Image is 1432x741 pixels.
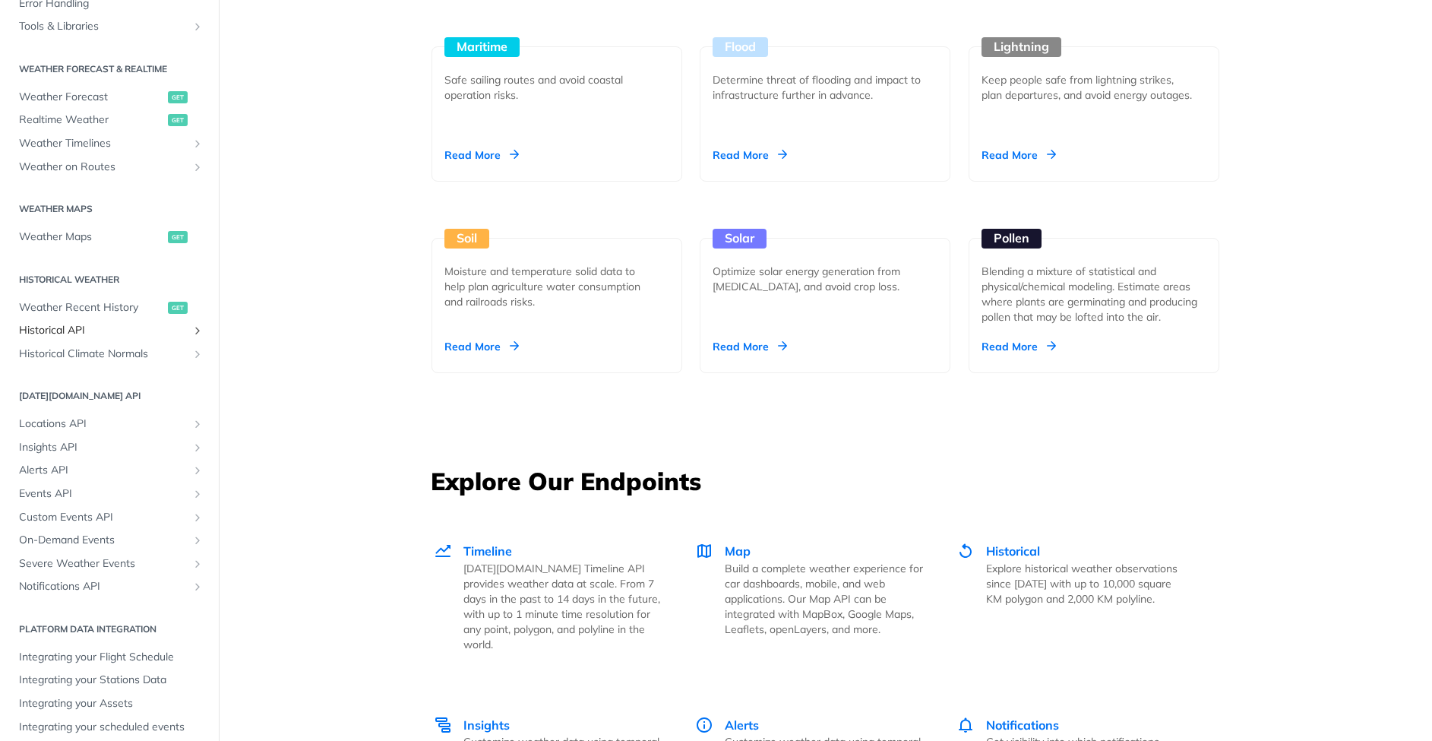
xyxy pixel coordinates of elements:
[982,339,1056,354] div: Read More
[19,720,204,735] span: Integrating your scheduled events
[191,348,204,360] button: Show subpages for Historical Climate Normals
[444,37,520,57] div: Maritime
[19,650,204,665] span: Integrating your Flight Schedule
[191,418,204,430] button: Show subpages for Locations API
[463,717,510,733] span: Insights
[191,581,204,593] button: Show subpages for Notifications API
[713,229,767,249] div: Solar
[19,556,188,572] span: Severe Weather Events
[11,389,207,403] h2: [DATE][DOMAIN_NAME] API
[19,160,188,175] span: Weather on Routes
[11,692,207,715] a: Integrating your Assets
[11,273,207,287] h2: Historical Weather
[11,506,207,529] a: Custom Events APIShow subpages for Custom Events API
[191,534,204,546] button: Show subpages for On-Demand Events
[191,558,204,570] button: Show subpages for Severe Weather Events
[168,231,188,243] span: get
[11,343,207,366] a: Historical Climate NormalsShow subpages for Historical Climate Normals
[19,347,188,362] span: Historical Climate Normals
[986,543,1040,559] span: Historical
[982,72,1194,103] div: Keep people safe from lightning strikes, plan departures, and avoid energy outages.
[463,561,662,652] p: [DATE][DOMAIN_NAME] Timeline API provides weather data at scale. From 7 days in the past to 14 da...
[19,579,188,594] span: Notifications API
[11,553,207,575] a: Severe Weather EventsShow subpages for Severe Weather Events
[168,91,188,103] span: get
[444,229,489,249] div: Soil
[191,21,204,33] button: Show subpages for Tools & Libraries
[434,716,452,734] img: Insights
[11,669,207,692] a: Integrating your Stations Data
[19,533,188,548] span: On-Demand Events
[11,226,207,249] a: Weather Mapsget
[11,62,207,76] h2: Weather Forecast & realtime
[986,717,1059,733] span: Notifications
[191,138,204,150] button: Show subpages for Weather Timelines
[19,300,164,315] span: Weather Recent History
[11,436,207,459] a: Insights APIShow subpages for Insights API
[11,109,207,131] a: Realtime Weatherget
[19,696,204,711] span: Integrating your Assets
[11,646,207,669] a: Integrating your Flight Schedule
[11,132,207,155] a: Weather TimelinesShow subpages for Weather Timelines
[11,296,207,319] a: Weather Recent Historyget
[19,673,204,688] span: Integrating your Stations Data
[11,156,207,179] a: Weather on RoutesShow subpages for Weather on Routes
[431,464,1221,498] h3: Explore Our Endpoints
[982,264,1206,325] div: Blending a mixture of statistical and physical/chemical modeling. Estimate areas where plants are...
[11,622,207,636] h2: Platform DATA integration
[191,442,204,454] button: Show subpages for Insights API
[19,323,188,338] span: Historical API
[444,264,657,309] div: Moisture and temperature solid data to help plan agriculture water consumption and railroads risks.
[19,486,188,502] span: Events API
[713,72,925,103] div: Determine threat of flooding and impact to infrastructure further in advance.
[168,114,188,126] span: get
[191,161,204,173] button: Show subpages for Weather on Routes
[425,182,688,373] a: Soil Moisture and temperature solid data to help plan agriculture water consumption and railroads...
[695,716,713,734] img: Alerts
[19,112,164,128] span: Realtime Weather
[982,37,1061,57] div: Lightning
[694,182,956,373] a: Solar Optimize solar energy generation from [MEDICAL_DATA], and avoid crop loss. Read More
[11,319,207,342] a: Historical APIShow subpages for Historical API
[963,182,1225,373] a: Pollen Blending a mixture of statistical and physical/chemical modeling. Estimate areas where pla...
[19,440,188,455] span: Insights API
[725,543,751,559] span: Map
[713,339,787,354] div: Read More
[11,86,207,109] a: Weather Forecastget
[11,575,207,598] a: Notifications APIShow subpages for Notifications API
[434,542,452,560] img: Timeline
[19,136,188,151] span: Weather Timelines
[191,511,204,524] button: Show subpages for Custom Events API
[725,717,759,733] span: Alerts
[956,716,975,734] img: Notifications
[11,413,207,435] a: Locations APIShow subpages for Locations API
[956,542,975,560] img: Historical
[19,90,164,105] span: Weather Forecast
[19,463,188,478] span: Alerts API
[463,543,512,559] span: Timeline
[713,147,787,163] div: Read More
[168,302,188,314] span: get
[444,339,519,354] div: Read More
[191,325,204,337] button: Show subpages for Historical API
[432,510,678,684] a: Timeline Timeline [DATE][DOMAIN_NAME] Timeline API provides weather data at scale. From 7 days in...
[713,37,768,57] div: Flood
[19,230,164,245] span: Weather Maps
[11,483,207,505] a: Events APIShow subpages for Events API
[444,147,519,163] div: Read More
[678,510,940,684] a: Map Map Build a complete weather experience for car dashboards, mobile, and web applications. Our...
[713,264,925,294] div: Optimize solar energy generation from [MEDICAL_DATA], and avoid crop loss.
[191,464,204,477] button: Show subpages for Alerts API
[19,510,188,525] span: Custom Events API
[725,561,923,637] p: Build a complete weather experience for car dashboards, mobile, and web applications. Our Map API...
[11,15,207,38] a: Tools & LibrariesShow subpages for Tools & Libraries
[11,202,207,216] h2: Weather Maps
[986,561,1184,606] p: Explore historical weather observations since [DATE] with up to 10,000 square KM polygon and 2,00...
[19,19,188,34] span: Tools & Libraries
[19,416,188,432] span: Locations API
[695,542,713,560] img: Map
[191,488,204,500] button: Show subpages for Events API
[444,72,657,103] div: Safe sailing routes and avoid coastal operation risks.
[982,147,1056,163] div: Read More
[940,510,1201,684] a: Historical Historical Explore historical weather observations since [DATE] with up to 10,000 squa...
